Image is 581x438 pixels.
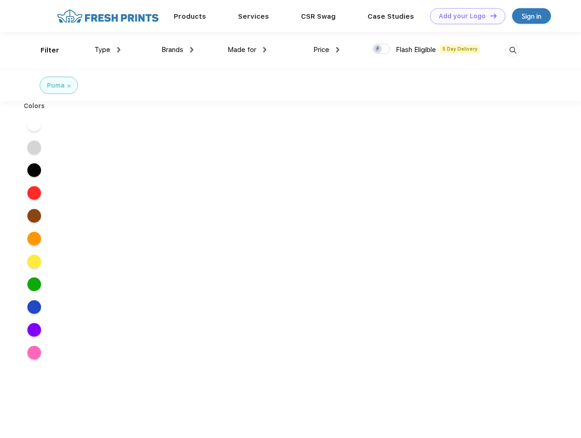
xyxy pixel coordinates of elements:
[336,47,339,52] img: dropdown.png
[313,46,329,54] span: Price
[522,11,541,21] div: Sign in
[117,47,120,52] img: dropdown.png
[490,13,497,18] img: DT
[190,47,193,52] img: dropdown.png
[439,12,486,20] div: Add your Logo
[512,8,551,24] a: Sign in
[47,81,65,90] div: Puma
[161,46,183,54] span: Brands
[228,46,256,54] span: Made for
[94,46,110,54] span: Type
[440,45,480,53] span: 5 Day Delivery
[238,12,269,21] a: Services
[301,12,336,21] a: CSR Swag
[174,12,206,21] a: Products
[263,47,266,52] img: dropdown.png
[54,8,161,24] img: fo%20logo%202.webp
[17,101,52,111] div: Colors
[396,46,436,54] span: Flash Eligible
[41,45,59,56] div: Filter
[67,84,71,88] img: filter_cancel.svg
[505,43,520,58] img: desktop_search.svg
